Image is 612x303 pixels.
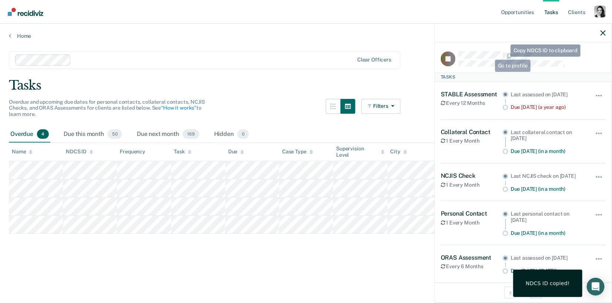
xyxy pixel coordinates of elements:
div: Clear officers [357,57,391,63]
div: Every 6 Months [441,263,503,270]
div: Tasks [9,78,603,93]
div: 1 Every Month [441,182,503,188]
div: Due [228,149,244,155]
span: 4 [37,129,49,139]
div: City [390,149,407,155]
span: 169 [183,129,199,139]
div: Last NCJIS check on [DATE] [511,173,585,179]
div: Case Type [282,149,313,155]
div: Due [DATE] (in a month) [511,186,585,192]
div: 1 / 4 [435,283,612,302]
div: Overdue [9,126,50,143]
a: Home [9,33,603,39]
div: Task [174,149,192,155]
button: Profile dropdown button [594,6,606,17]
div: Every 12 Months [441,100,503,106]
div: 1 Every Month [441,138,503,144]
div: Due this month [62,126,124,143]
div: Collateral Contact [441,129,503,136]
div: Due [DATE] (a year ago) [511,104,585,110]
div: STABLE Assessment [441,91,503,98]
div: 1 Every Month [441,220,503,226]
span: 50 [108,129,122,139]
div: Hidden [213,126,250,143]
a: “How it works” [161,105,196,111]
button: Filters [361,99,400,114]
span: 0 [237,129,249,139]
img: Recidiviz [8,8,43,16]
div: Tasks [435,73,612,81]
div: NCJIS Check [441,172,503,179]
div: Supervision Level [336,146,384,158]
div: Due [DATE] (in a month) [511,230,585,236]
div: Due [DATE] ([DATE]) [511,268,585,274]
div: ORAS Assessment [441,254,503,261]
div: Name [12,149,33,155]
button: Previous Client [504,287,516,299]
div: Due next month [135,126,201,143]
div: Last collateral contact on [DATE] [511,129,585,142]
div: Due [DATE] (in a month) [511,148,585,154]
div: Personal Contact [441,210,503,217]
div: Last assessed on [DATE] [511,91,585,98]
div: Frequency [120,149,145,155]
div: NDCS ID [66,149,93,155]
div: Open Intercom Messenger [587,278,605,296]
div: NDCS ID copied! [526,280,570,287]
div: Last assessed on [DATE] [511,255,585,261]
div: Last personal contact on [DATE] [511,211,585,223]
span: Overdue and upcoming due dates for personal contacts, collateral contacts, NCJIS Checks, and ORAS... [9,99,205,117]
